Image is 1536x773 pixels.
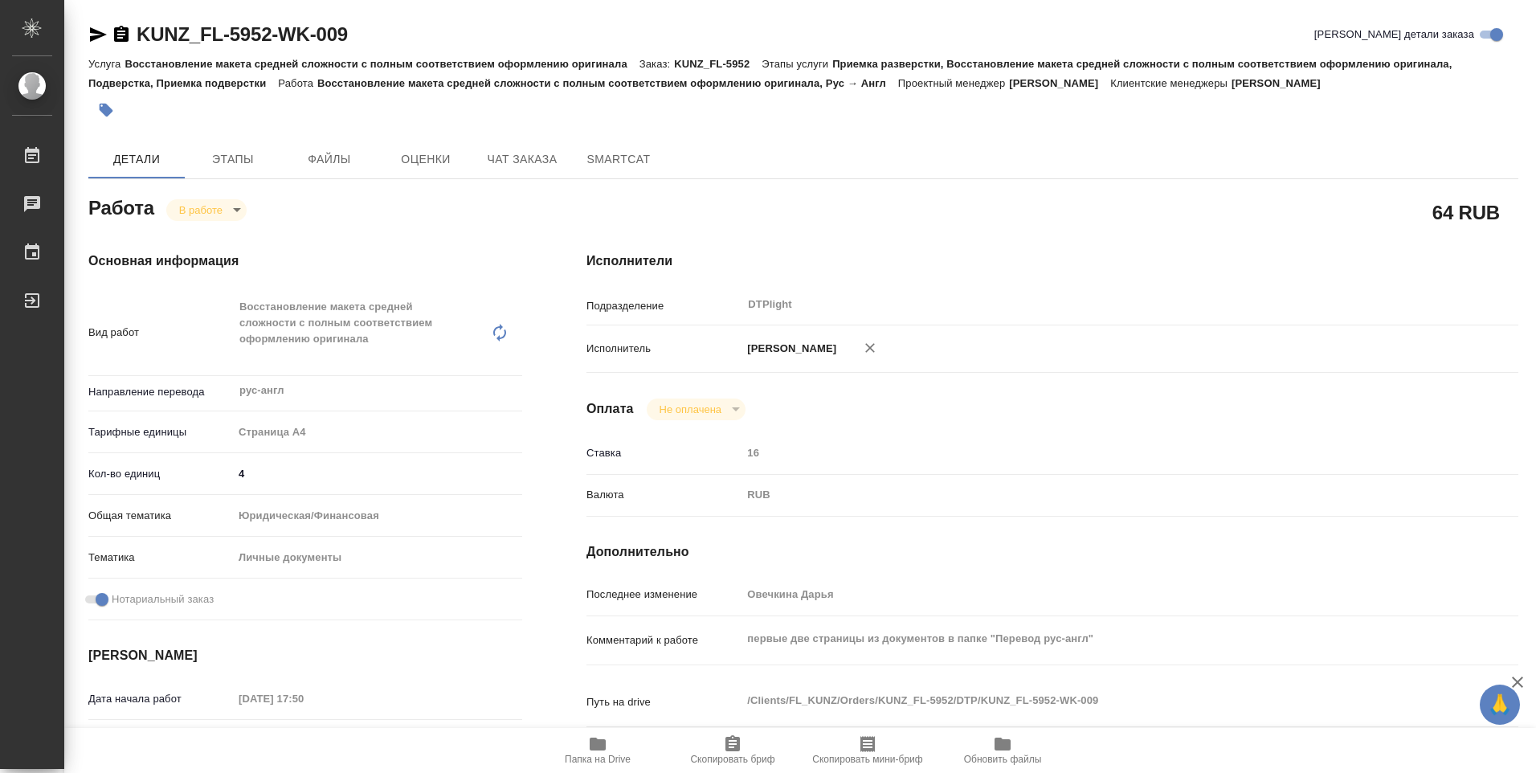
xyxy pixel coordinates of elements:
[964,754,1042,765] span: Обновить файлы
[741,481,1440,509] div: RUB
[125,58,639,70] p: Восстановление макета средней сложности с полным соответствием оформлению оригинала
[233,502,522,530] div: Юридическая/Финансовая
[88,325,233,341] p: Вид работ
[233,419,522,446] div: Страница А4
[98,149,175,170] span: Детали
[88,58,125,70] p: Услуга
[88,384,233,400] p: Направление перевода
[174,203,227,217] button: В работе
[317,77,898,89] p: Восстановление макета средней сложности с полным соответствием оформлению оригинала, Рус → Англ
[278,77,317,89] p: Работа
[387,149,464,170] span: Оценки
[1009,77,1110,89] p: [PERSON_NAME]
[586,694,741,710] p: Путь на drive
[112,25,131,44] button: Скопировать ссылку
[741,341,836,357] p: [PERSON_NAME]
[586,399,634,419] h4: Оплата
[690,754,774,765] span: Скопировать бриф
[233,462,522,485] input: ✎ Введи что-нибудь
[586,252,1518,271] h4: Исполнители
[898,77,1009,89] p: Проектный менеджер
[741,687,1440,714] textarea: /Clients/FL_KUNZ/Orders/KUNZ_FL-5952/DTP/KUNZ_FL-5952-WK-009
[800,728,935,773] button: Скопировать мини-бриф
[655,403,726,416] button: Не оплачена
[484,149,561,170] span: Чат заказа
[88,466,233,482] p: Кол-во единиц
[88,192,154,221] h2: Работа
[812,754,922,765] span: Скопировать мини-бриф
[291,149,368,170] span: Файлы
[88,92,124,128] button: Добавить тэг
[852,330,888,366] button: Удалить исполнителя
[741,583,1440,606] input: Пустое поле
[741,625,1440,652] textarea: первые две страницы из документов в папке "Перевод рус-англ"
[586,487,741,503] p: Валюта
[137,23,348,45] a: KUNZ_FL-5952-WK-009
[1432,198,1500,226] h2: 64 RUB
[665,728,800,773] button: Скопировать бриф
[88,424,233,440] p: Тарифные единицы
[88,252,522,271] h4: Основная информация
[194,149,272,170] span: Этапы
[565,754,631,765] span: Папка на Drive
[586,341,741,357] p: Исполнитель
[1110,77,1232,89] p: Клиентские менеджеры
[586,445,741,461] p: Ставка
[88,646,522,665] h4: [PERSON_NAME]
[233,544,522,571] div: Личные документы
[674,58,762,70] p: KUNZ_FL-5952
[88,25,108,44] button: Скопировать ссылку для ЯМессенджера
[639,58,674,70] p: Заказ:
[1486,688,1514,722] span: 🙏
[88,691,233,707] p: Дата начала работ
[586,632,741,648] p: Комментарий к работе
[580,149,657,170] span: SmartCat
[741,441,1440,464] input: Пустое поле
[935,728,1070,773] button: Обновить файлы
[88,508,233,524] p: Общая тематика
[586,298,741,314] p: Подразделение
[88,550,233,566] p: Тематика
[112,591,214,607] span: Нотариальный заказ
[530,728,665,773] button: Папка на Drive
[1232,77,1333,89] p: [PERSON_NAME]
[647,399,746,420] div: В работе
[166,199,247,221] div: В работе
[1314,27,1474,43] span: [PERSON_NAME] детали заказа
[762,58,832,70] p: Этапы услуги
[586,542,1518,562] h4: Дополнительно
[586,587,741,603] p: Последнее изменение
[1480,685,1520,725] button: 🙏
[233,687,374,710] input: Пустое поле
